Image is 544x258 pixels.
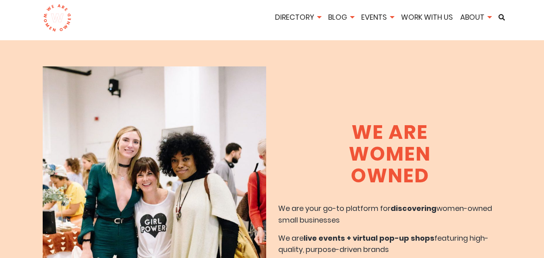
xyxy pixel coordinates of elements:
li: About [457,12,494,25]
p: We are featuring high-quality, purpose-driven brands [278,233,502,256]
p: We are your go-to platform for women-owned small businesses [278,203,502,226]
b: live events + virtual pop-up shops [304,233,434,243]
a: Work With Us [398,12,456,22]
a: Events [358,12,397,22]
li: Events [358,12,397,25]
a: Directory [272,12,324,22]
a: Blog [325,12,357,22]
li: Directory [272,12,324,25]
a: About [457,12,494,22]
b: discovering [391,203,436,213]
h1: We Are Women Owned [346,122,434,187]
a: Search [496,14,508,21]
li: Blog [325,12,357,25]
img: logo [43,4,72,32]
